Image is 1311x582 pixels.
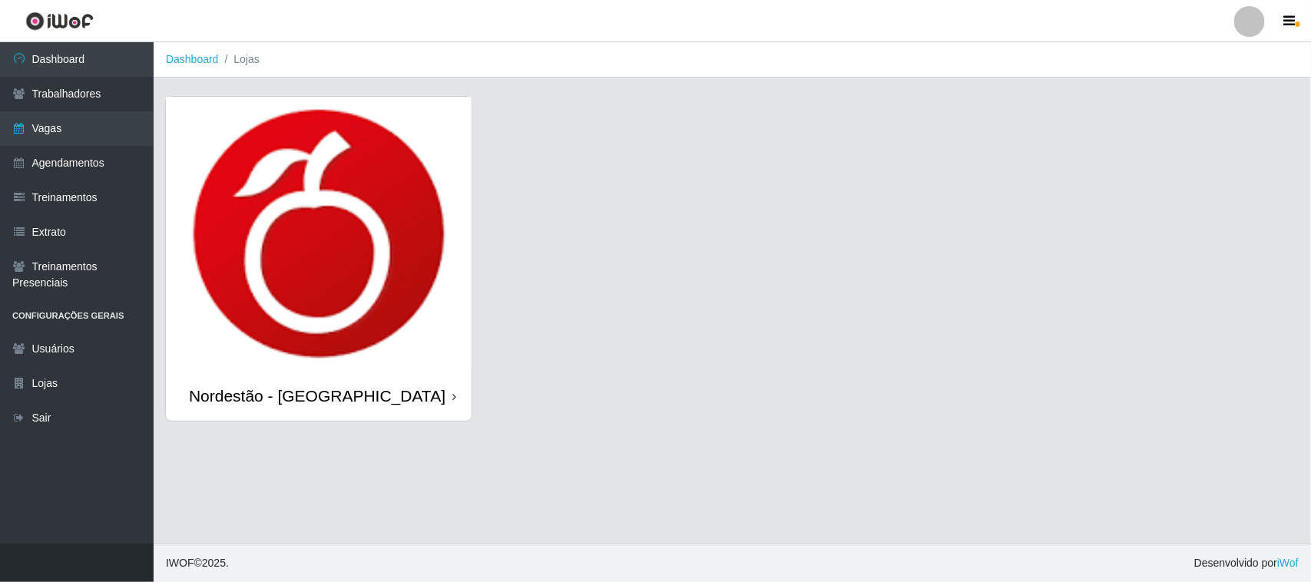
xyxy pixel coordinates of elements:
[166,97,472,371] img: cardImg
[166,555,229,571] span: © 2025 .
[1277,557,1299,569] a: iWof
[219,51,260,68] li: Lojas
[154,42,1311,78] nav: breadcrumb
[189,386,445,405] div: Nordestão - [GEOGRAPHIC_DATA]
[25,12,94,31] img: CoreUI Logo
[166,557,194,569] span: IWOF
[1194,555,1299,571] span: Desenvolvido por
[166,53,219,65] a: Dashboard
[166,97,472,421] a: Nordestão - [GEOGRAPHIC_DATA]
